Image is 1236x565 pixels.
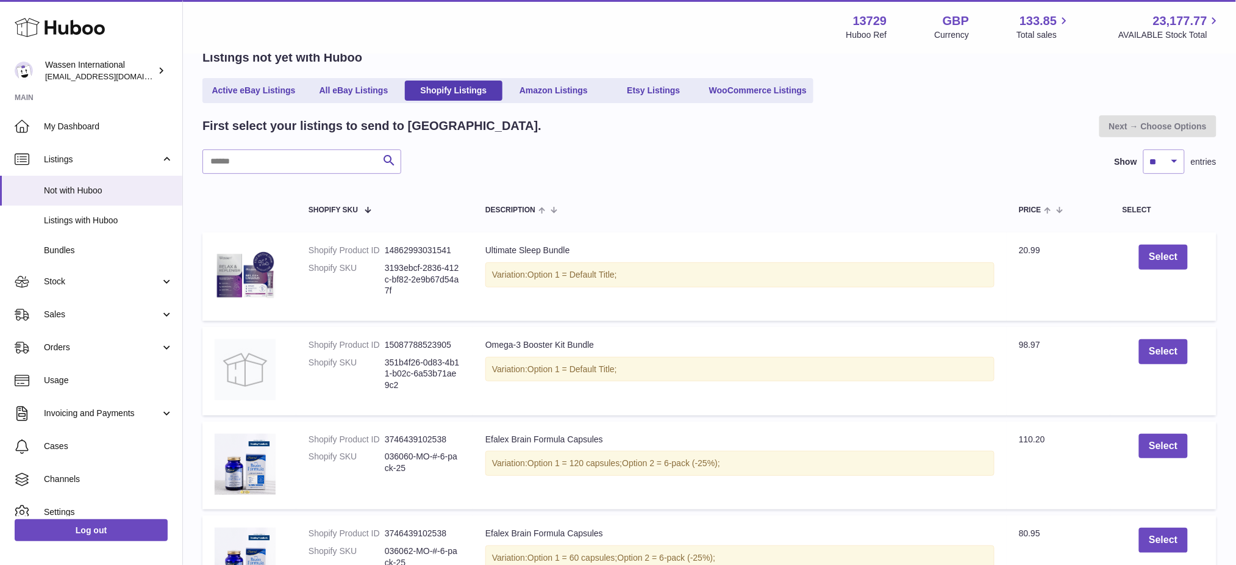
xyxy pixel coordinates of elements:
[853,13,887,29] strong: 13729
[44,342,160,353] span: Orders
[45,59,155,82] div: Wassen International
[44,309,160,320] span: Sales
[846,29,887,41] div: Huboo Ref
[1020,13,1057,29] span: 133.85
[485,528,995,539] div: Efalex Brain Formula Capsules
[1153,13,1207,29] span: 23,177.77
[1016,13,1071,41] a: 133.85 Total sales
[1139,528,1187,553] button: Select
[44,121,173,132] span: My Dashboard
[309,528,385,539] dt: Shopify Product ID
[44,441,173,452] span: Cases
[1118,29,1221,41] span: AVAILABLE Stock Total
[15,62,33,80] img: internalAdmin-13729@internal.huboo.com
[1016,29,1071,41] span: Total sales
[44,473,173,485] span: Channels
[44,185,173,196] span: Not with Huboo
[15,519,168,541] a: Log out
[618,553,716,563] span: Option 2 = 6-pack (-25%);
[44,215,173,226] span: Listings with Huboo
[943,13,969,29] strong: GBP
[44,276,160,287] span: Stock
[1019,528,1040,538] span: 80.95
[935,29,970,41] div: Currency
[44,375,173,386] span: Usage
[44,154,160,165] span: Listings
[385,528,461,539] dd: 3746439102538
[1118,13,1221,41] a: 23,177.77 AVAILABLE Stock Total
[44,408,160,419] span: Invoicing and Payments
[527,553,618,563] span: Option 1 = 60 capsules;
[44,245,173,256] span: Bundles
[45,71,179,81] span: [EMAIL_ADDRESS][DOMAIN_NAME]
[44,506,173,518] span: Settings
